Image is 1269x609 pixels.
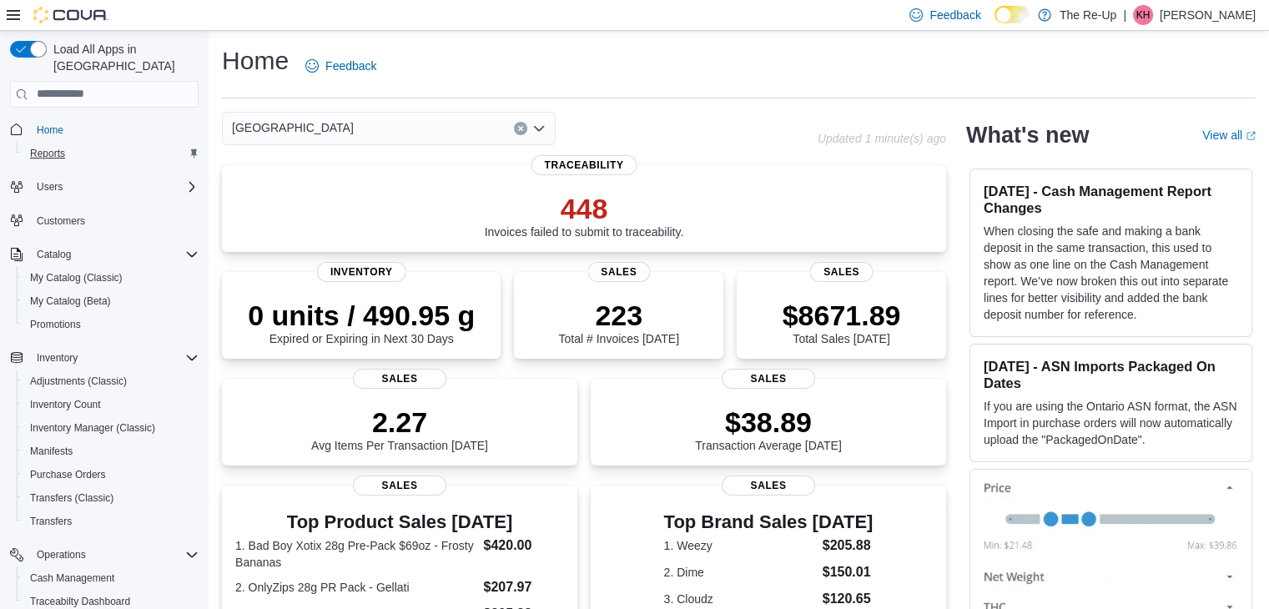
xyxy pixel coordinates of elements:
[485,192,684,239] div: Invoices failed to submit to traceability.
[783,299,901,332] p: $8671.89
[23,395,108,415] a: Inventory Count
[23,511,78,531] a: Transfers
[47,41,199,74] span: Load All Apps in [GEOGRAPHIC_DATA]
[23,418,162,438] a: Inventory Manager (Classic)
[30,211,92,231] a: Customers
[23,488,120,508] a: Transfers (Classic)
[30,595,130,608] span: Traceabilty Dashboard
[30,515,72,528] span: Transfers
[23,143,72,164] a: Reports
[30,545,93,565] button: Operations
[722,476,815,496] span: Sales
[695,405,842,439] p: $38.89
[23,441,199,461] span: Manifests
[23,441,79,461] a: Manifests
[984,358,1238,391] h3: [DATE] - ASN Imports Packaged On Dates
[23,568,199,588] span: Cash Management
[984,398,1238,448] p: If you are using the Ontario ASN format, the ASN Import in purchase orders will now automatically...
[17,463,205,486] button: Purchase Orders
[235,579,476,596] dt: 2. OnlyZips 28g PR Pack - Gellati
[235,512,564,532] h3: Top Product Sales [DATE]
[783,299,901,345] div: Total Sales [DATE]
[23,291,199,311] span: My Catalog (Beta)
[984,223,1238,323] p: When closing the safe and making a bank deposit in the same transaction, this used to show as one...
[23,315,88,335] a: Promotions
[3,243,205,266] button: Catalog
[1202,128,1256,142] a: View allExternal link
[23,371,199,391] span: Adjustments (Classic)
[235,537,476,571] dt: 1. Bad Boy Xotix 28g Pre-Pack $69oz - Frosty Bananas
[353,476,446,496] span: Sales
[531,155,637,175] span: Traceability
[37,123,63,137] span: Home
[30,244,78,264] button: Catalog
[810,262,873,282] span: Sales
[23,418,199,438] span: Inventory Manager (Classic)
[23,268,199,288] span: My Catalog (Classic)
[30,318,81,331] span: Promotions
[30,147,65,160] span: Reports
[30,119,199,140] span: Home
[37,248,71,261] span: Catalog
[664,564,816,581] dt: 2. Dime
[30,348,84,368] button: Inventory
[823,536,874,556] dd: $205.88
[483,577,563,597] dd: $207.97
[695,405,842,452] div: Transaction Average [DATE]
[30,120,70,140] a: Home
[995,6,1030,23] input: Dark Mode
[248,299,475,332] p: 0 units / 490.95 g
[248,299,475,345] div: Expired or Expiring in Next 30 Days
[664,537,816,554] dt: 1. Weezy
[17,266,205,289] button: My Catalog (Classic)
[30,445,73,458] span: Manifests
[1246,131,1256,141] svg: External link
[1123,5,1126,25] p: |
[23,315,199,335] span: Promotions
[23,143,199,164] span: Reports
[37,351,78,365] span: Inventory
[722,369,815,389] span: Sales
[37,548,86,561] span: Operations
[30,177,69,197] button: Users
[1060,5,1116,25] p: The Re-Up
[23,465,113,485] a: Purchase Orders
[17,393,205,416] button: Inventory Count
[311,405,488,439] p: 2.27
[23,268,129,288] a: My Catalog (Classic)
[23,511,199,531] span: Transfers
[664,512,874,532] h3: Top Brand Sales [DATE]
[3,543,205,566] button: Operations
[966,122,1089,148] h2: What's new
[23,395,199,415] span: Inventory Count
[558,299,678,345] div: Total # Invoices [DATE]
[514,122,527,135] button: Clear input
[30,244,199,264] span: Catalog
[37,180,63,194] span: Users
[3,175,205,199] button: Users
[17,313,205,336] button: Promotions
[587,262,650,282] span: Sales
[485,192,684,225] p: 448
[17,370,205,393] button: Adjustments (Classic)
[17,289,205,313] button: My Catalog (Beta)
[30,348,199,368] span: Inventory
[3,209,205,233] button: Customers
[3,346,205,370] button: Inventory
[299,49,383,83] a: Feedback
[664,591,816,607] dt: 3. Cloudz
[30,491,113,505] span: Transfers (Classic)
[1160,5,1256,25] p: [PERSON_NAME]
[30,294,111,308] span: My Catalog (Beta)
[818,132,946,145] p: Updated 1 minute(s) ago
[17,416,205,440] button: Inventory Manager (Classic)
[317,262,406,282] span: Inventory
[17,510,205,533] button: Transfers
[325,58,376,74] span: Feedback
[30,271,123,284] span: My Catalog (Classic)
[353,369,446,389] span: Sales
[311,405,488,452] div: Avg Items Per Transaction [DATE]
[823,562,874,582] dd: $150.01
[558,299,678,332] p: 223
